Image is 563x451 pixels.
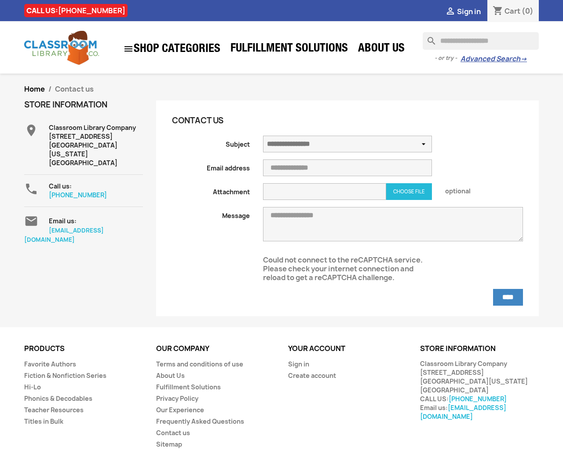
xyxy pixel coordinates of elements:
span: optional [439,183,530,196]
i:  [24,214,38,228]
label: Subject [165,136,256,149]
a: Fulfillment Solutions [156,383,221,391]
a: Frequently Asked Questions [156,417,244,425]
span: Cart [505,6,520,16]
a: About Us [354,41,409,58]
a: Terms and conditions of use [156,360,243,368]
a: Phonics & Decodables [24,394,92,403]
label: Attachment [165,183,256,196]
input: Search [423,32,539,50]
i:  [123,44,134,54]
a: Contact us [156,429,190,437]
a: Fiction & Nonfiction Series [24,371,106,380]
i:  [24,123,38,137]
i: shopping_cart [493,6,503,17]
p: Our company [156,345,275,353]
a: Create account [288,371,336,380]
a: Fulfillment Solutions [226,41,352,58]
i:  [445,7,456,17]
span: (0) [522,6,534,16]
a: Hi-Lo [24,383,41,391]
a: Teacher Resources [24,406,84,414]
a: Our Experience [156,406,204,414]
a: [EMAIL_ADDRESS][DOMAIN_NAME] [24,226,104,244]
span: Contact us [55,84,94,94]
label: Message [165,207,256,220]
a: [PHONE_NUMBER] [58,6,125,15]
p: Products [24,345,143,353]
div: Email us: [49,214,143,225]
i:  [24,182,38,196]
div: Classroom Library Company [STREET_ADDRESS] [GEOGRAPHIC_DATA][US_STATE] [GEOGRAPHIC_DATA] [49,123,143,167]
a:  Sign in [445,7,481,16]
a: Your account [288,344,345,353]
div: CALL US: [24,4,128,17]
a: About Us [156,371,185,380]
p: Store information [420,345,539,353]
a: [PHONE_NUMBER] [449,395,507,403]
a: Home [24,84,45,94]
a: [PHONE_NUMBER] [49,191,107,199]
span: - or try - [435,54,461,63]
h3: Contact us [172,116,432,125]
div: Classroom Library Company [STREET_ADDRESS] [GEOGRAPHIC_DATA][US_STATE] [GEOGRAPHIC_DATA] CALL US:... [420,359,539,421]
i: search [423,32,433,43]
h4: Store information [24,100,143,109]
div: Call us: [49,182,143,200]
span: Choose file [393,189,425,195]
a: Privacy Policy [156,394,198,403]
a: Titles in Bulk [24,417,63,425]
img: Classroom Library Company [24,31,99,65]
a: [EMAIL_ADDRESS][DOMAIN_NAME] [420,403,506,421]
a: Favorite Authors [24,360,76,368]
span: Sign in [457,7,481,16]
a: Advanced Search→ [461,55,527,63]
a: Sign in [288,360,309,368]
div: Could not connect to the reCAPTCHA service. Please check your internet connection and reload to g... [263,255,432,282]
label: Email address [165,159,256,173]
a: SHOP CATEGORIES [119,39,225,59]
a: Sitemap [156,440,182,448]
span: → [520,55,527,63]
